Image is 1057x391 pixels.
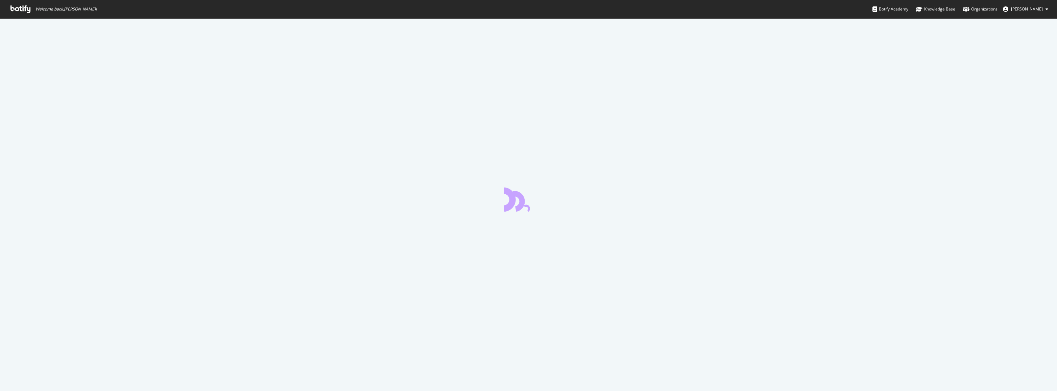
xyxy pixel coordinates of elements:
[872,6,908,13] div: Botify Academy
[1011,6,1043,12] span: Kristiina Halme
[504,187,553,212] div: animation
[963,6,998,13] div: Organizations
[998,4,1054,15] button: [PERSON_NAME]
[35,6,97,12] span: Welcome back, [PERSON_NAME] !
[916,6,955,13] div: Knowledge Base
